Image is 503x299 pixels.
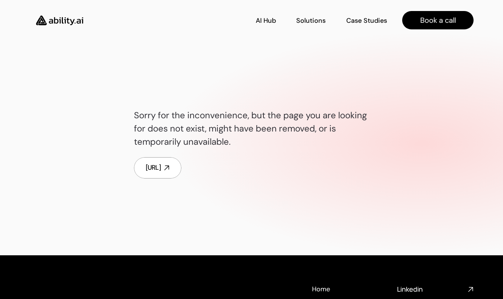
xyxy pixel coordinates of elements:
a: AI Hub [256,14,276,27]
nav: Main navigation [93,11,474,29]
a: Linkedin [397,285,474,294]
p: Book a call [420,15,456,25]
a: [URL] [134,157,181,178]
a: Case Studies [346,14,387,27]
nav: Social media links [397,285,474,294]
p: Solutions [296,16,326,25]
a: Solutions [296,14,326,27]
p: AI Hub [256,16,276,25]
p: Sorry for the inconvenience, but the page you are looking for does not exist, might have been rem... [134,109,369,148]
p: Home [312,285,330,294]
h4: Linkedin [397,285,465,294]
a: Home [312,285,330,293]
p: Case Studies [346,16,387,25]
a: Book a call [402,11,474,29]
div: [URL] [146,163,161,172]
